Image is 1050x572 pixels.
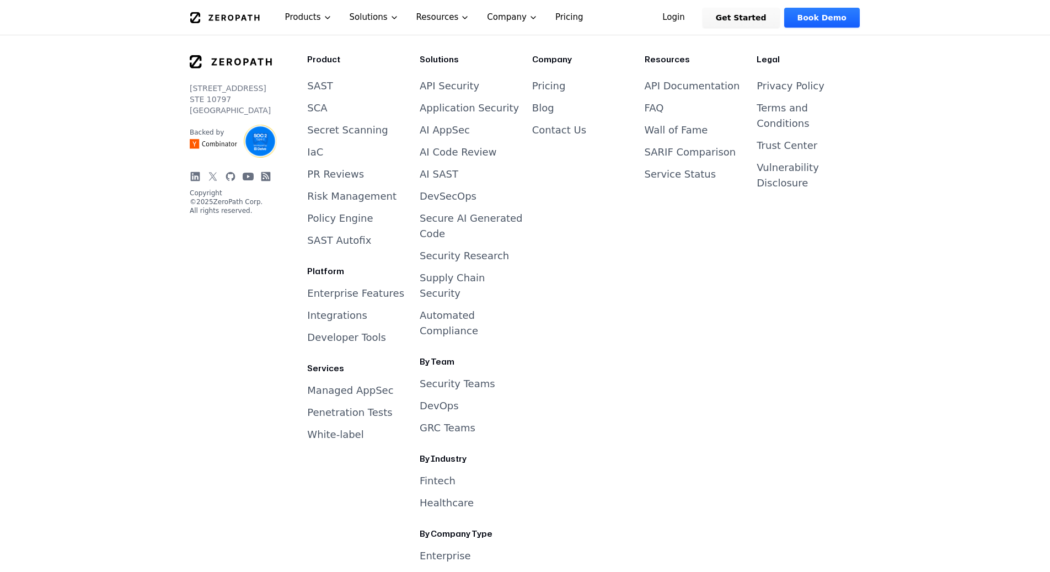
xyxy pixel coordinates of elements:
[532,54,636,65] h3: Company
[420,400,459,411] a: DevOps
[190,83,272,116] p: [STREET_ADDRESS] STE 10797 [GEOGRAPHIC_DATA]
[420,550,471,562] a: Enterprise
[703,8,780,28] a: Get Started
[757,162,819,189] a: Vulnerability Disclosure
[307,102,327,114] a: SCA
[420,54,523,65] h3: Solutions
[645,146,736,158] a: SARIF Comparison
[420,168,458,180] a: AI SAST
[532,124,586,136] a: Contact Us
[645,80,740,92] a: API Documentation
[190,128,237,137] p: Backed by
[420,146,496,158] a: AI Code Review
[645,54,748,65] h3: Resources
[420,80,479,92] a: API Security
[307,309,367,321] a: Integrations
[307,54,411,65] h3: Product
[307,407,392,418] a: Penetration Tests
[307,80,333,92] a: SAST
[532,102,554,114] a: Blog
[645,124,708,136] a: Wall of Fame
[307,287,404,299] a: Enterprise Features
[649,8,698,28] a: Login
[757,54,860,65] h3: Legal
[190,189,272,215] p: Copyright © 2025 ZeroPath Corp. All rights reserved.
[307,124,388,136] a: Secret Scanning
[307,363,411,374] h3: Services
[420,356,523,367] h3: By Team
[420,475,456,487] a: Fintech
[307,190,397,202] a: Risk Management
[307,234,371,246] a: SAST Autofix
[420,102,519,114] a: Application Security
[420,422,475,434] a: GRC Teams
[645,102,664,114] a: FAQ
[420,272,485,299] a: Supply Chain Security
[420,250,509,261] a: Security Research
[307,266,411,277] h3: Platform
[420,190,476,202] a: DevSecOps
[420,528,523,539] h3: By Company Type
[307,146,323,158] a: IaC
[645,168,716,180] a: Service Status
[532,80,566,92] a: Pricing
[420,378,495,389] a: Security Teams
[307,168,364,180] a: PR Reviews
[420,212,522,239] a: Secure AI Generated Code
[757,80,824,92] a: Privacy Policy
[260,171,271,182] a: Blog RSS Feed
[420,453,523,464] h3: By Industry
[420,497,474,509] a: Healthcare
[757,140,817,151] a: Trust Center
[244,125,277,158] img: SOC2 Type II Certified
[420,309,478,336] a: Automated Compliance
[307,212,373,224] a: Policy Engine
[757,102,809,129] a: Terms and Conditions
[307,332,386,343] a: Developer Tools
[307,429,363,440] a: White-label
[784,8,860,28] a: Book Demo
[420,124,470,136] a: AI AppSec
[307,384,393,396] a: Managed AppSec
